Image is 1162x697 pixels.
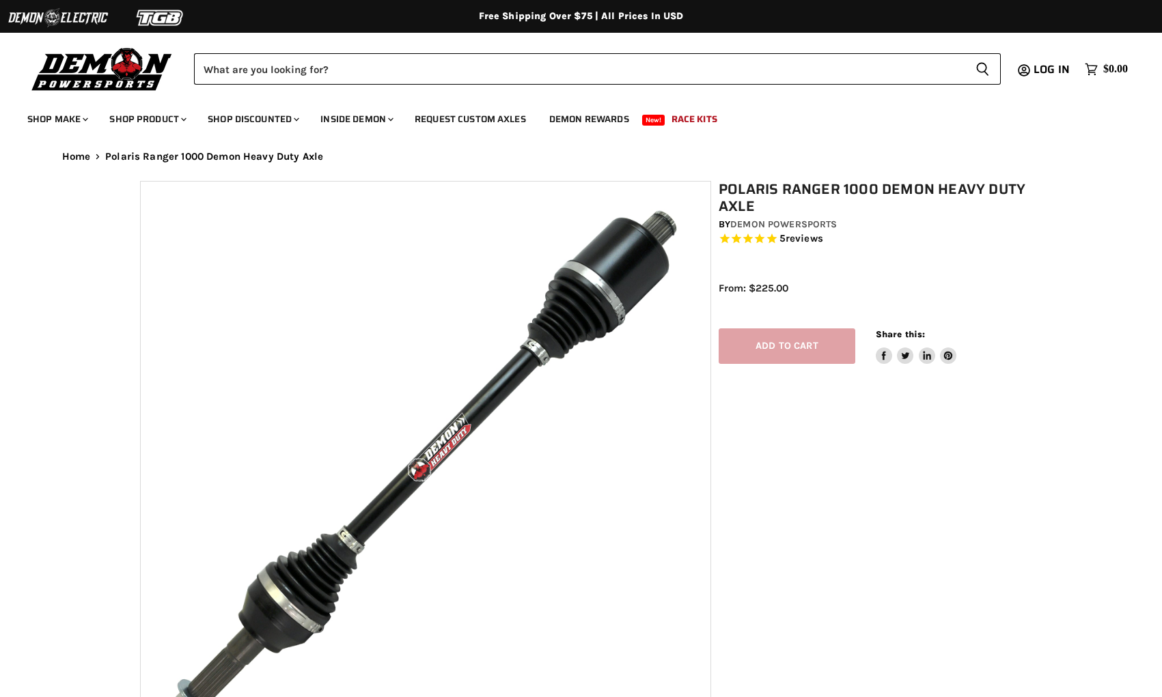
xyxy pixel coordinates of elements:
[404,105,536,133] a: Request Custom Axles
[661,105,728,133] a: Race Kits
[105,151,323,162] span: Polaris Ranger 1000 Demon Heavy Duty Axle
[27,44,177,93] img: Demon Powersports
[1034,61,1070,78] span: Log in
[35,151,1128,162] nav: Breadcrumbs
[719,181,1030,215] h1: Polaris Ranger 1000 Demon Heavy Duty Axle
[99,105,195,133] a: Shop Product
[539,105,639,133] a: Demon Rewards
[194,53,965,85] input: Search
[1027,63,1078,76] a: Log in
[17,105,96,133] a: Shop Make
[965,53,1001,85] button: Search
[642,115,665,126] span: New!
[876,328,957,365] aside: Share this:
[62,151,91,162] a: Home
[310,105,402,133] a: Inside Demon
[876,329,925,339] span: Share this:
[17,100,1124,133] ul: Main menu
[1103,63,1128,76] span: $0.00
[109,5,212,31] img: TGB Logo 2
[7,5,109,31] img: Demon Electric Logo 2
[730,218,837,230] a: Demon Powersports
[1078,59,1135,79] a: $0.00
[197,105,307,133] a: Shop Discounted
[719,232,1030,246] span: Rated 5.0 out of 5 stars 5 reviews
[194,53,1001,85] form: Product
[786,233,823,245] span: reviews
[35,10,1128,23] div: Free Shipping Over $75 | All Prices In USD
[779,233,823,245] span: 5 reviews
[719,282,788,294] span: From: $225.00
[719,217,1030,232] div: by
